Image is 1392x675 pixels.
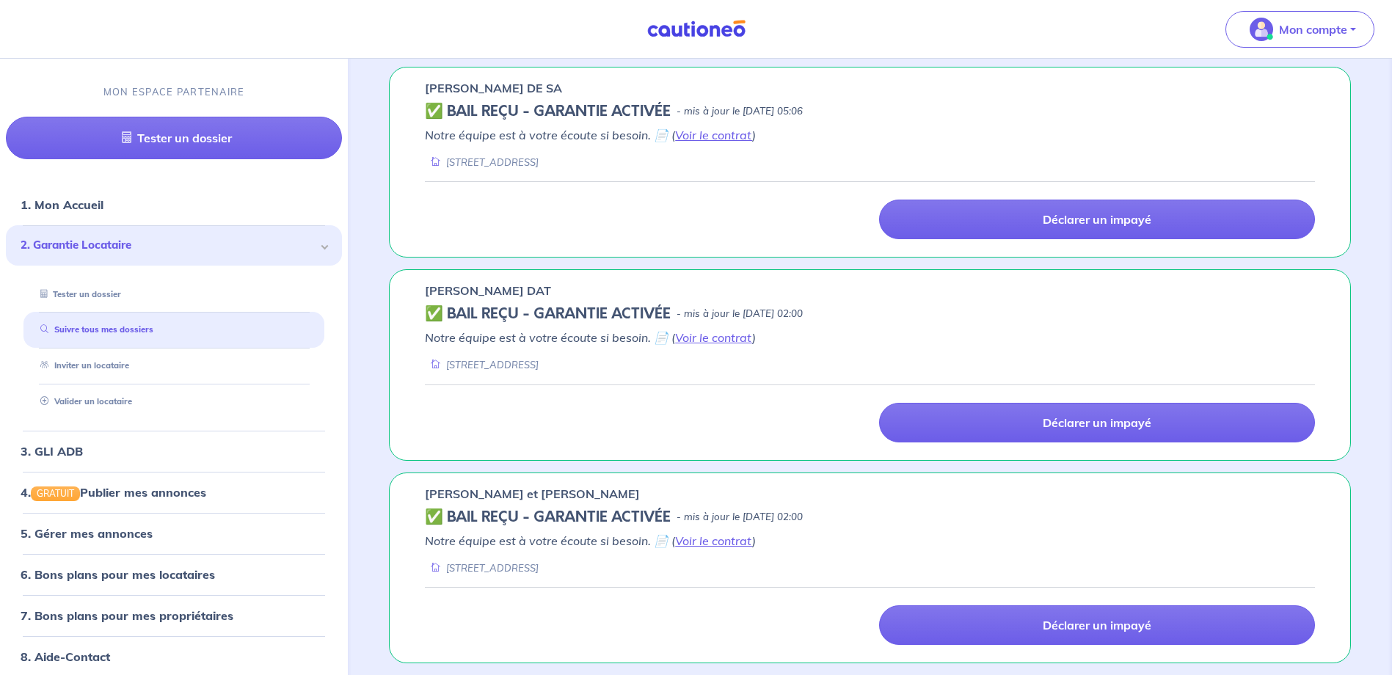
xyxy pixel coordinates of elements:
a: 6. Bons plans pour mes locataires [21,567,215,582]
h5: ✅ BAIL REÇU - GARANTIE ACTIVÉE [425,103,671,120]
div: 2. Garantie Locataire [6,225,342,266]
img: Cautioneo [641,20,751,38]
p: MON ESPACE PARTENAIRE [103,85,245,99]
div: Tester un dossier [23,282,324,307]
a: Voir le contrat [675,330,752,345]
div: [STREET_ADDRESS] [425,156,539,169]
img: illu_account_valid_menu.svg [1250,18,1273,41]
em: Notre équipe est à votre écoute si besoin. 📄 ( ) [425,330,756,345]
em: Notre équipe est à votre écoute si besoin. 📄 ( ) [425,533,756,548]
span: 2. Garantie Locataire [21,237,316,254]
p: [PERSON_NAME] DAT [425,282,551,299]
a: Tester un dossier [6,117,342,159]
div: 6. Bons plans pour mes locataires [6,560,342,589]
div: [STREET_ADDRESS] [425,358,539,372]
div: state: CONTRACT-VALIDATED, Context: IN-MANAGEMENT,IS-GL-CAUTION [425,305,1315,323]
a: Inviter un locataire [34,360,129,371]
a: Déclarer un impayé [879,200,1315,239]
div: 3. GLI ADB [6,437,342,466]
div: Inviter un locataire [23,354,324,378]
p: - mis à jour le [DATE] 02:00 [677,510,803,525]
p: - mis à jour le [DATE] 05:06 [677,104,803,119]
a: Voir le contrat [675,128,752,142]
div: Suivre tous mes dossiers [23,318,324,342]
a: Valider un locataire [34,396,132,406]
p: Déclarer un impayé [1043,212,1151,227]
p: Mon compte [1279,21,1347,38]
div: [STREET_ADDRESS] [425,561,539,575]
a: 1. Mon Accueil [21,197,103,212]
div: 5. Gérer mes annonces [6,519,342,548]
p: [PERSON_NAME] DE SA [425,79,562,97]
a: 7. Bons plans pour mes propriétaires [21,608,233,623]
h5: ✅ BAIL REÇU - GARANTIE ACTIVÉE [425,305,671,323]
p: - mis à jour le [DATE] 02:00 [677,307,803,321]
a: Déclarer un impayé [879,403,1315,442]
div: 1. Mon Accueil [6,190,342,219]
div: state: CONTRACT-VALIDATED, Context: IN-MANAGEMENT,IS-GL-CAUTION [425,103,1315,120]
div: Valider un locataire [23,390,324,414]
a: Tester un dossier [34,289,121,299]
button: illu_account_valid_menu.svgMon compte [1225,11,1374,48]
div: 4.GRATUITPublier mes annonces [6,478,342,507]
a: 3. GLI ADB [21,444,83,459]
a: Suivre tous mes dossiers [34,324,153,335]
p: Déclarer un impayé [1043,618,1151,632]
a: 5. Gérer mes annonces [21,526,153,541]
a: Déclarer un impayé [879,605,1315,645]
p: [PERSON_NAME] et [PERSON_NAME] [425,485,640,503]
a: 4.GRATUITPublier mes annonces [21,485,206,500]
a: 8. Aide-Contact [21,649,110,664]
div: state: CONTRACT-VALIDATED, Context: IN-MANAGEMENT,IS-GL-CAUTION [425,508,1315,526]
div: 8. Aide-Contact [6,642,342,671]
h5: ✅ BAIL REÇU - GARANTIE ACTIVÉE [425,508,671,526]
div: 7. Bons plans pour mes propriétaires [6,601,342,630]
p: Déclarer un impayé [1043,415,1151,430]
a: Voir le contrat [675,533,752,548]
em: Notre équipe est à votre écoute si besoin. 📄 ( ) [425,128,756,142]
